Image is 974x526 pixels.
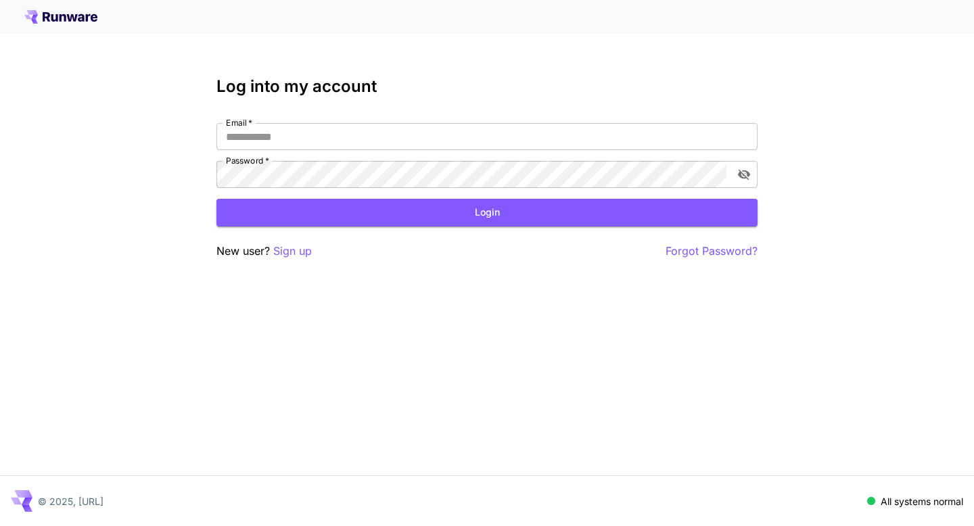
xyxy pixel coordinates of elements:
[273,243,312,260] button: Sign up
[881,494,963,508] p: All systems normal
[38,494,103,508] p: © 2025, [URL]
[226,155,269,166] label: Password
[226,117,252,128] label: Email
[216,199,758,226] button: Login
[732,162,756,187] button: toggle password visibility
[666,243,758,260] button: Forgot Password?
[216,77,758,96] h3: Log into my account
[216,243,312,260] p: New user?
